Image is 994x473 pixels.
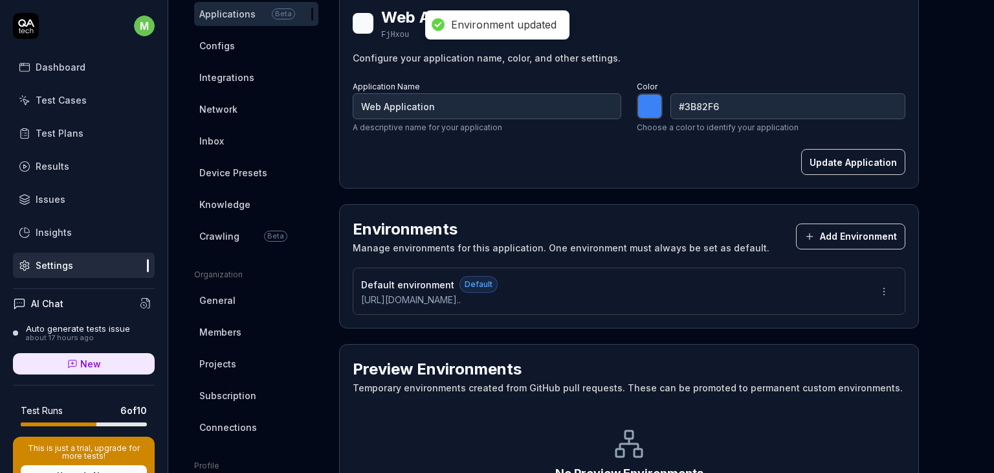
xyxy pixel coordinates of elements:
div: Test Plans [36,126,83,140]
a: Device Presets [194,161,318,185]
div: Profile [194,460,318,472]
h2: Web Application [381,6,505,29]
div: Auto generate tests issue [26,323,130,334]
a: Projects [194,352,318,376]
a: Subscription [194,384,318,408]
p: Choose a color to identify your application [637,122,905,133]
div: Dashboard [36,60,85,74]
a: Network [194,97,318,121]
span: Inbox [199,134,224,148]
span: Network [199,102,237,116]
a: Configs [194,34,318,58]
a: Test Cases [13,87,155,113]
a: Settings [13,253,155,278]
span: Beta [264,231,287,242]
span: Crawling [199,229,239,243]
a: Results [13,154,155,179]
div: Settings [36,259,73,272]
div: Temporary environments created from GitHub pull requests. These can be promoted to permanent cust... [353,381,903,395]
span: Subscription [199,389,256,402]
span: General [199,294,236,307]
p: This is just a trial, upgrade for more tests! [21,444,147,460]
span: Default environment [361,278,454,292]
a: ApplicationsBeta [194,2,318,26]
label: Application Name [353,82,420,91]
span: New [80,357,101,371]
a: CrawlingBeta [194,224,318,248]
span: Configs [199,39,235,52]
div: Issues [36,192,65,206]
span: Connections [199,421,257,434]
span: [URL][DOMAIN_NAME].. [361,293,461,306]
span: Integrations [199,71,254,84]
span: Knowledge [199,198,250,211]
a: Test Plans [13,121,155,146]
span: m [134,16,155,36]
button: m [134,13,155,39]
div: Environment updated [451,18,557,32]
span: Members [199,325,241,339]
div: Configure your application name, color, and other settings. [353,51,905,65]
a: General [194,288,318,312]
span: Device Presets [199,166,267,179]
h5: Test Runs [21,405,63,417]
a: Issues [13,187,155,212]
a: Auto generate tests issueabout 17 hours ago [13,323,155,343]
a: Members [194,320,318,344]
label: Color [637,82,657,91]
h2: Environments [353,218,769,241]
h4: AI Chat [31,297,63,310]
input: My Application [353,93,621,119]
div: Organization [194,269,318,281]
p: A descriptive name for your application [353,122,621,133]
span: Applications [199,7,256,21]
div: Test Cases [36,93,87,107]
span: Default [459,276,498,293]
a: Inbox [194,129,318,153]
div: Insights [36,225,72,239]
a: Connections [194,415,318,439]
span: Beta [272,8,295,19]
div: Results [36,159,69,173]
span: Projects [199,357,236,371]
button: Add Environment [796,224,905,249]
a: New [13,353,155,375]
a: Dashboard [13,54,155,80]
h2: Preview Environments [353,358,903,381]
input: #3B82F6 [670,93,905,119]
a: Insights [13,220,155,245]
span: 6 of 10 [120,404,147,417]
a: Integrations [194,65,318,89]
div: Manage environments for this application. One environment must always be set as default. [353,241,769,255]
a: Knowledge [194,192,318,216]
div: FjHxou [381,29,505,41]
div: about 17 hours ago [26,334,130,343]
button: Update Application [801,149,905,175]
